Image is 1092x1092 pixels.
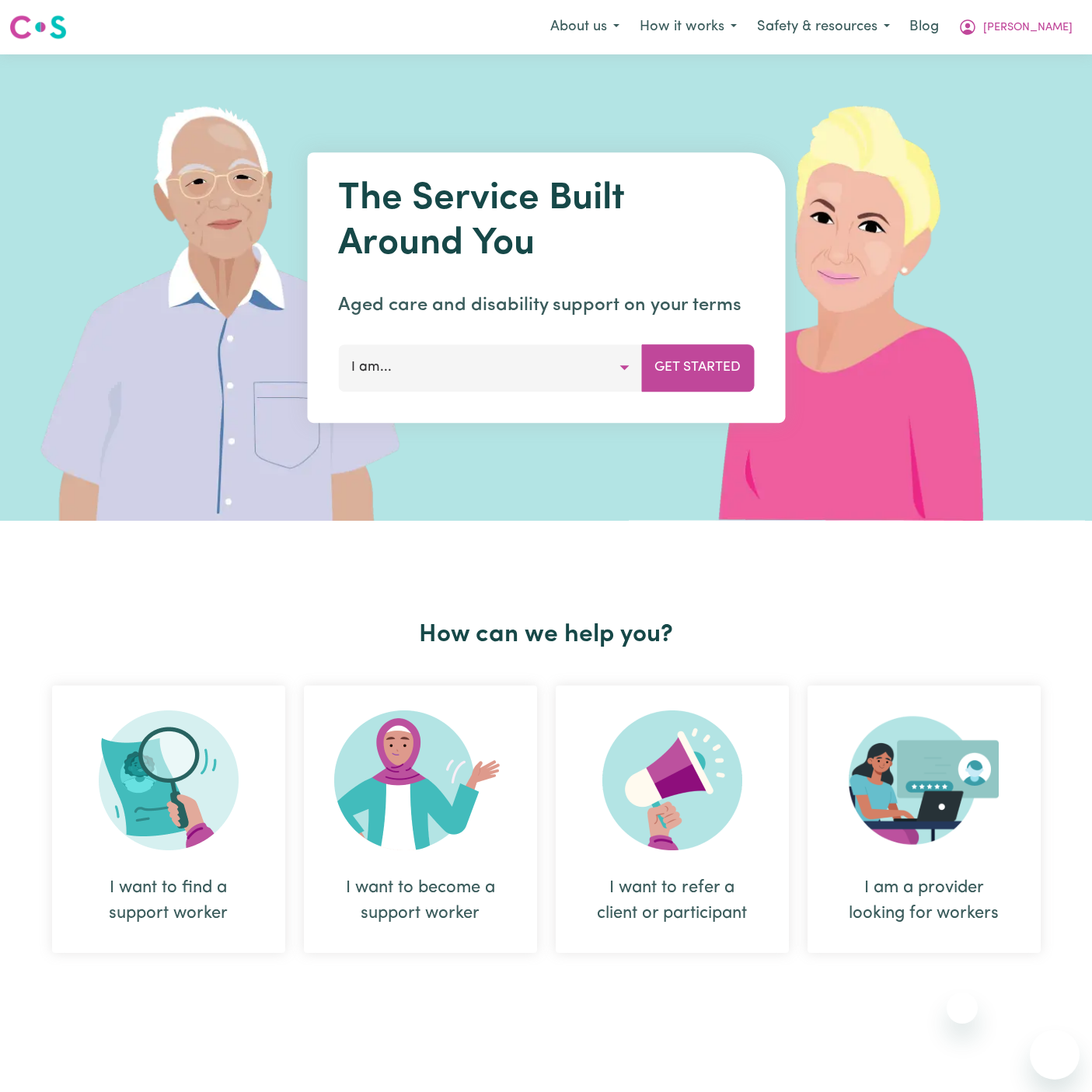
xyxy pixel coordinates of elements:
[334,710,507,850] img: Become Worker
[747,11,900,44] button: Safety & resources
[593,875,752,926] div: I want to refer a client or participant
[9,13,67,41] img: Careseekers logo
[99,710,239,850] img: Search
[556,686,789,953] div: I want to refer a client or participant
[630,11,747,44] button: How it works
[808,686,1041,953] div: I am a provider looking for workers
[338,177,754,267] h1: The Service Built Around You
[948,11,1083,44] button: My Account
[849,710,1000,850] img: Provider
[338,291,754,319] p: Aged care and disability support on your terms
[338,344,642,391] button: I am...
[641,344,754,391] button: Get Started
[602,710,742,850] img: Refer
[304,686,537,953] div: I want to become a support worker
[900,10,948,44] a: Blog
[947,993,978,1024] iframe: Close message
[43,620,1050,650] h2: How can we help you?
[89,875,248,926] div: I want to find a support worker
[52,686,285,953] div: I want to find a support worker
[845,875,1003,926] div: I am a provider looking for workers
[1030,1030,1080,1080] iframe: Button to launch messaging window
[983,19,1073,37] span: [PERSON_NAME]
[9,9,67,45] a: Careseekers logo
[341,875,500,926] div: I want to become a support worker
[540,11,630,44] button: About us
